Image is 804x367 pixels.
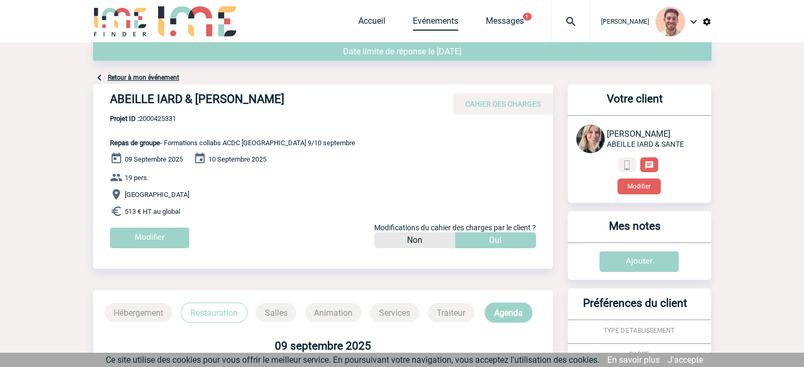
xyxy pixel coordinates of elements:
[110,115,355,123] span: 2000425331
[413,16,458,31] a: Evénements
[607,129,670,139] span: [PERSON_NAME]
[576,125,605,153] img: 129785-0.jpg
[622,161,632,170] img: portable.png
[599,251,679,272] input: Ajouter
[601,18,649,25] span: [PERSON_NAME]
[110,139,355,147] span: - Formations collabs ACDC [GEOGRAPHIC_DATA] 9/10 septembre
[256,303,297,322] p: Salles
[607,140,684,148] span: ABEILLE IARD & SANTE
[485,303,532,323] p: Agenda
[93,6,148,36] img: IME-Finder
[486,16,524,31] a: Messages
[105,303,172,322] p: Hébergement
[125,155,183,163] span: 09 Septembre 2025
[465,100,541,108] span: CAHIER DES CHARGES
[523,13,532,21] button: 1
[572,297,698,319] h3: Préférences du client
[275,340,371,352] b: 09 septembre 2025
[407,232,422,248] p: Non
[110,92,427,110] h4: ABEILLE IARD & [PERSON_NAME]
[489,232,502,248] p: Oui
[358,16,385,31] a: Accueil
[110,115,139,123] b: Projet ID :
[604,327,674,334] span: TYPE D'ETABLISSEMENT
[125,174,149,182] span: 19 pers.
[343,46,461,57] span: Date limite de réponse le [DATE]
[668,355,703,365] a: J'accepte
[110,139,160,147] span: Repas de groupe
[305,303,362,322] p: Animation
[106,355,599,365] span: Ce site utilise des cookies pour vous offrir le meilleur service. En poursuivant votre navigation...
[617,178,661,194] button: Modifier
[125,208,180,215] span: 513 € HT au global
[108,74,179,81] a: Retour à mon événement
[374,223,536,232] span: Modifications du cahier des charges par le client ?
[370,303,419,322] p: Services
[208,155,266,163] span: 10 Septembre 2025
[655,7,685,36] img: 132114-0.jpg
[607,355,660,365] a: En savoir plus
[110,228,189,248] input: Modifier
[644,161,654,170] img: chat-24-px-w.png
[428,303,474,322] p: Traiteur
[181,303,247,323] p: Restauration
[629,351,649,358] span: CADRE
[125,191,189,199] span: [GEOGRAPHIC_DATA]
[572,220,698,242] h3: Mes notes
[572,92,698,115] h3: Votre client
